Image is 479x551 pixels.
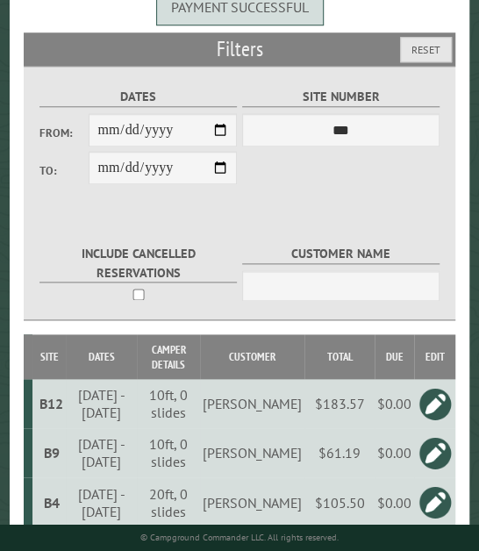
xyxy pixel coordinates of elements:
[69,484,134,519] div: [DATE] - [DATE]
[137,334,199,380] th: Camper Details
[375,477,414,526] td: $0.00
[140,532,339,543] small: © Campground Commander LLC. All rights reserved.
[414,334,454,380] th: Edit
[39,444,63,462] div: B9
[137,428,199,477] td: 10ft, 0 slides
[39,395,63,412] div: B12
[400,37,452,62] button: Reset
[200,379,304,428] td: [PERSON_NAME]
[39,244,237,283] label: Include Cancelled Reservations
[39,87,237,107] label: Dates
[200,477,304,526] td: [PERSON_NAME]
[200,428,304,477] td: [PERSON_NAME]
[39,162,89,179] label: To:
[375,334,414,380] th: Due
[32,334,66,380] th: Site
[69,435,134,470] div: [DATE] - [DATE]
[39,493,63,511] div: B4
[242,87,440,107] label: Site Number
[304,428,375,477] td: $61.19
[375,428,414,477] td: $0.00
[137,379,199,428] td: 10ft, 0 slides
[375,379,414,428] td: $0.00
[200,334,304,380] th: Customer
[304,379,375,428] td: $183.57
[304,477,375,526] td: $105.50
[137,477,199,526] td: 20ft, 0 slides
[304,334,375,380] th: Total
[69,386,134,421] div: [DATE] - [DATE]
[24,32,454,66] h2: Filters
[39,125,89,141] label: From:
[66,334,137,380] th: Dates
[242,244,440,264] label: Customer Name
